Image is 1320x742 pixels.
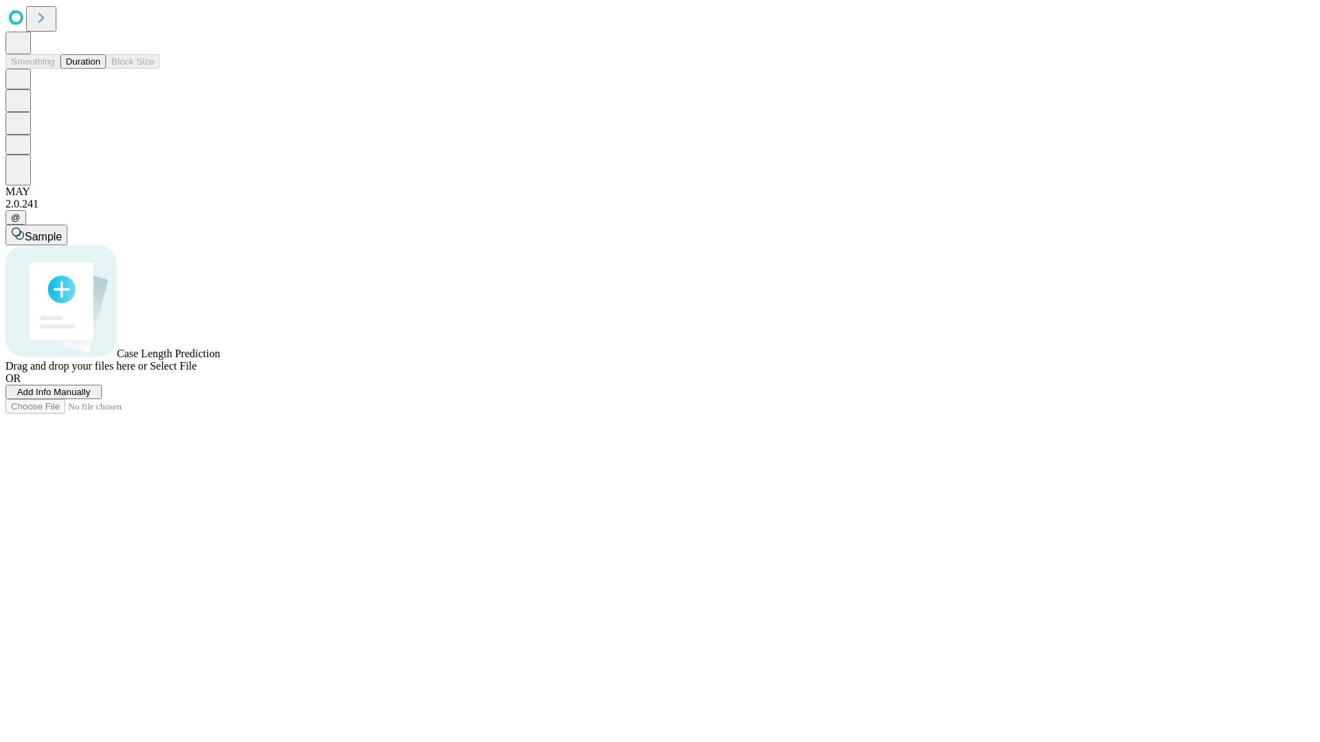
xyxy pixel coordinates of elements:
[106,54,159,69] button: Block Size
[5,372,21,384] span: OR
[5,225,67,245] button: Sample
[17,387,91,397] span: Add Info Manually
[5,185,1314,198] div: MAY
[117,348,220,359] span: Case Length Prediction
[5,54,60,69] button: Smoothing
[5,210,26,225] button: @
[60,54,106,69] button: Duration
[5,385,102,399] button: Add Info Manually
[5,198,1314,210] div: 2.0.241
[150,360,197,372] span: Select File
[25,231,62,243] span: Sample
[11,212,21,223] span: @
[5,360,147,372] span: Drag and drop your files here or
